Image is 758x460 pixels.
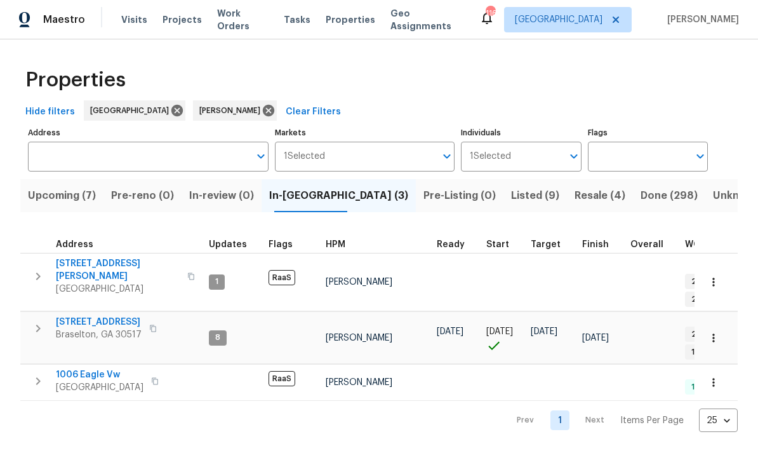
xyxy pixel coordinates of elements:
td: Project started on time [481,313,526,365]
div: 116 [486,8,495,20]
span: Pre-Listing (0) [423,187,496,205]
div: Actual renovation start date [486,241,521,250]
div: Projected renovation finish date [582,241,620,250]
span: Pre-reno (0) [111,187,174,205]
label: Flags [588,130,708,137]
span: Work Orders [217,8,269,33]
nav: Pagination Navigation [505,409,738,433]
span: [GEOGRAPHIC_DATA] [515,14,602,27]
span: Resale (4) [575,187,625,205]
span: [GEOGRAPHIC_DATA] [56,382,143,395]
span: 2 Accepted [686,295,741,306]
label: Individuals [461,130,581,137]
div: 25 [699,405,738,438]
span: 1 Selected [470,152,511,163]
span: WO Completion [685,241,755,250]
span: 2 WIP [686,277,717,288]
label: Address [28,130,269,137]
span: 1006 Eagle Vw [56,369,143,382]
span: Visits [121,14,147,27]
div: Target renovation project end date [531,241,572,250]
div: Days past target finish date [630,241,675,250]
span: Braselton, GA 30517 [56,329,142,342]
span: [GEOGRAPHIC_DATA] [90,105,174,118]
span: Listed (9) [511,187,559,205]
p: Items Per Page [620,415,684,428]
span: Clear Filters [286,105,341,121]
span: Overall [630,241,663,250]
span: Geo Assignments [390,8,464,33]
span: Hide filters [25,105,75,121]
span: RaaS [269,271,295,286]
span: [GEOGRAPHIC_DATA] [56,283,180,296]
span: Start [486,241,509,250]
label: Markets [275,130,455,137]
button: Open [565,148,583,166]
span: Done (298) [641,187,698,205]
div: [GEOGRAPHIC_DATA] [84,101,185,121]
span: Tasks [284,16,310,25]
button: Hide filters [20,101,80,125]
span: [DATE] [437,328,463,337]
span: [DATE] [486,328,513,337]
span: 1 Selected [284,152,325,163]
button: Clear Filters [281,101,346,125]
div: [PERSON_NAME] [193,101,277,121]
span: [DATE] [531,328,557,337]
span: Properties [326,14,375,27]
span: In-review (0) [189,187,254,205]
span: 1 [210,277,223,288]
span: [STREET_ADDRESS] [56,316,142,329]
button: Open [252,148,270,166]
a: Goto page 1 [550,411,569,431]
span: Maestro [43,14,85,27]
span: Properties [25,74,126,87]
span: [PERSON_NAME] [326,379,392,388]
span: Ready [437,241,465,250]
span: 2 WIP [686,330,717,341]
span: In-[GEOGRAPHIC_DATA] (3) [269,187,408,205]
span: RaaS [269,372,295,387]
span: HPM [326,241,345,250]
span: 8 [210,333,225,344]
span: Target [531,241,561,250]
span: [DATE] [582,334,609,343]
span: [PERSON_NAME] [662,14,739,27]
span: Address [56,241,93,250]
span: Finish [582,241,609,250]
span: [PERSON_NAME] [326,278,392,287]
button: Open [438,148,456,166]
div: Earliest renovation start date (first business day after COE or Checkout) [437,241,476,250]
button: Open [691,148,709,166]
span: [STREET_ADDRESS][PERSON_NAME] [56,258,180,283]
span: Updates [209,241,247,250]
span: Upcoming (7) [28,187,96,205]
span: Projects [163,14,202,27]
span: [PERSON_NAME] [199,105,265,118]
span: Flags [269,241,293,250]
span: 1 Accepted [686,348,740,358]
span: [PERSON_NAME] [326,334,392,343]
span: 1 Done [686,382,721,393]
